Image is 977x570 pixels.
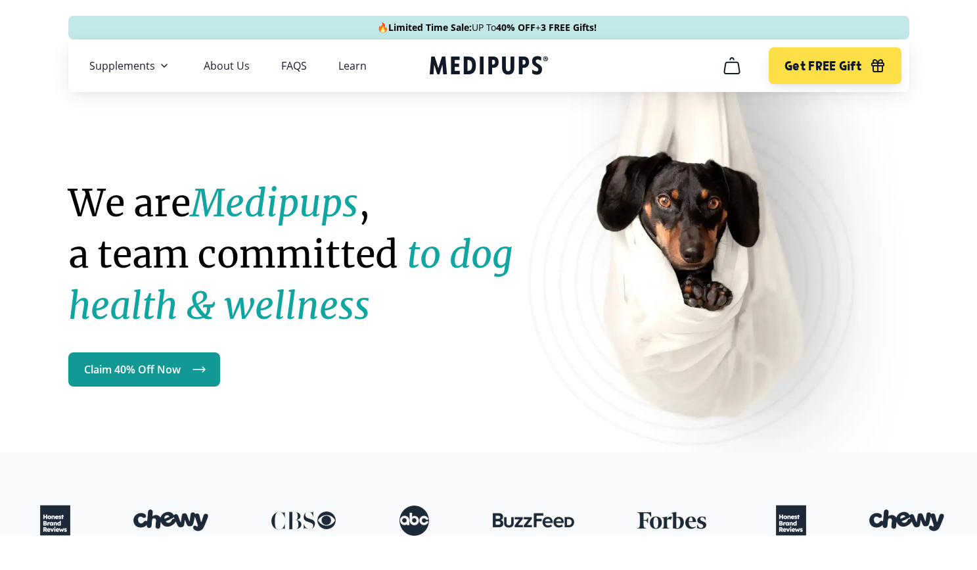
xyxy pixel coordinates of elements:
[716,50,748,82] button: cart
[68,352,220,387] a: Claim 40% Off Now
[430,53,548,80] a: Medipups
[377,21,597,34] span: 🔥 UP To +
[68,178,549,331] h1: We are , a team committed
[89,59,155,72] span: Supplements
[784,59,861,74] span: Get FREE Gift
[191,180,358,226] strong: Medipups
[89,58,172,74] button: Supplements
[769,47,901,84] button: Get FREE Gift
[528,20,922,503] img: Natural dog supplements for joint and coat health
[281,59,307,72] a: FAQS
[338,59,367,72] a: Learn
[204,59,250,72] a: About Us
